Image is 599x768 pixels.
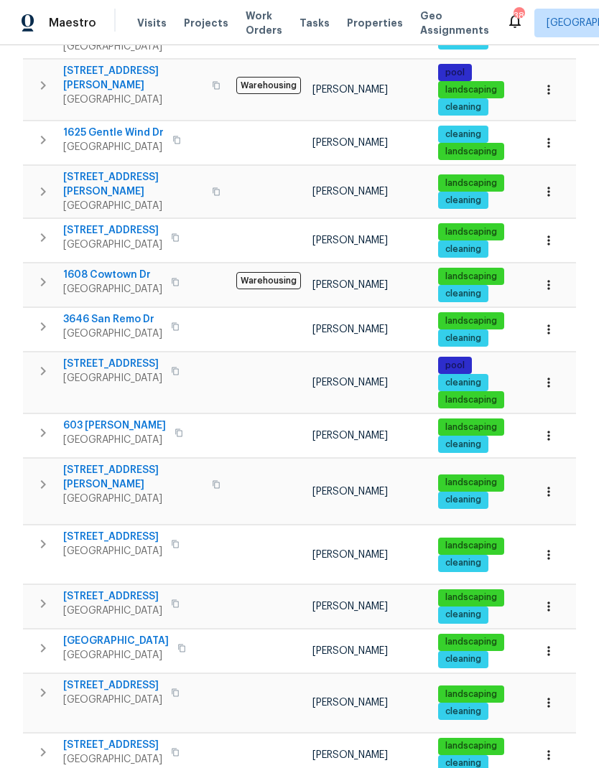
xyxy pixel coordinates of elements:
[49,16,96,30] span: Maestro
[440,688,503,701] span: landscaping
[440,360,470,372] span: pool
[312,235,388,245] span: [PERSON_NAME]
[63,589,162,604] span: [STREET_ADDRESS]
[63,199,203,213] span: [GEOGRAPHIC_DATA]
[440,67,470,79] span: pool
[63,357,162,371] span: [STREET_ADDRESS]
[312,378,388,388] span: [PERSON_NAME]
[440,332,487,345] span: cleaning
[63,312,162,327] span: 3646 San Remo Dr
[63,64,203,93] span: [STREET_ADDRESS][PERSON_NAME]
[440,421,503,434] span: landscaping
[63,544,162,558] span: [GEOGRAPHIC_DATA]
[440,653,487,665] span: cleaning
[312,324,388,334] span: [PERSON_NAME]
[440,195,487,207] span: cleaning
[440,439,487,451] span: cleaning
[312,280,388,290] span: [PERSON_NAME]
[312,431,388,441] span: [PERSON_NAME]
[63,126,164,140] span: 1625 Gentle Wind Dr
[63,648,169,662] span: [GEOGRAPHIC_DATA]
[63,371,162,385] span: [GEOGRAPHIC_DATA]
[347,16,403,30] span: Properties
[63,282,162,296] span: [GEOGRAPHIC_DATA]
[440,477,503,489] span: landscaping
[63,752,162,767] span: [GEOGRAPHIC_DATA]
[63,678,162,693] span: [STREET_ADDRESS]
[236,272,301,289] span: Warehousing
[312,487,388,497] span: [PERSON_NAME]
[312,698,388,708] span: [PERSON_NAME]
[63,738,162,752] span: [STREET_ADDRESS]
[63,140,164,154] span: [GEOGRAPHIC_DATA]
[440,243,487,256] span: cleaning
[63,327,162,341] span: [GEOGRAPHIC_DATA]
[63,238,162,252] span: [GEOGRAPHIC_DATA]
[63,463,203,492] span: [STREET_ADDRESS][PERSON_NAME]
[440,706,487,718] span: cleaning
[63,492,203,506] span: [GEOGRAPHIC_DATA]
[299,18,330,28] span: Tasks
[63,433,166,447] span: [GEOGRAPHIC_DATA]
[63,39,203,54] span: [GEOGRAPHIC_DATA]
[312,85,388,95] span: [PERSON_NAME]
[312,646,388,656] span: [PERSON_NAME]
[63,693,162,707] span: [GEOGRAPHIC_DATA]
[440,557,487,569] span: cleaning
[440,128,487,141] span: cleaning
[63,418,166,433] span: 603 [PERSON_NAME]
[440,177,503,189] span: landscaping
[236,77,301,94] span: Warehousing
[137,16,167,30] span: Visits
[440,540,503,552] span: landscaping
[440,315,503,327] span: landscaping
[63,604,162,618] span: [GEOGRAPHIC_DATA]
[312,601,388,612] span: [PERSON_NAME]
[63,634,169,648] span: [GEOGRAPHIC_DATA]
[63,530,162,544] span: [STREET_ADDRESS]
[184,16,228,30] span: Projects
[312,550,388,560] span: [PERSON_NAME]
[312,750,388,760] span: [PERSON_NAME]
[312,138,388,148] span: [PERSON_NAME]
[440,226,503,238] span: landscaping
[63,223,162,238] span: [STREET_ADDRESS]
[63,170,203,199] span: [STREET_ADDRESS][PERSON_NAME]
[440,636,503,648] span: landscaping
[440,377,487,389] span: cleaning
[440,591,503,604] span: landscaping
[440,394,503,406] span: landscaping
[420,9,489,37] span: Geo Assignments
[440,288,487,300] span: cleaning
[440,271,503,283] span: landscaping
[440,146,503,158] span: landscaping
[440,84,503,96] span: landscaping
[440,494,487,506] span: cleaning
[312,187,388,197] span: [PERSON_NAME]
[246,9,282,37] span: Work Orders
[440,101,487,113] span: cleaning
[440,740,503,752] span: landscaping
[63,268,162,282] span: 1608 Cowtown Dr
[63,93,203,107] span: [GEOGRAPHIC_DATA]
[514,9,524,23] div: 38
[440,609,487,621] span: cleaning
